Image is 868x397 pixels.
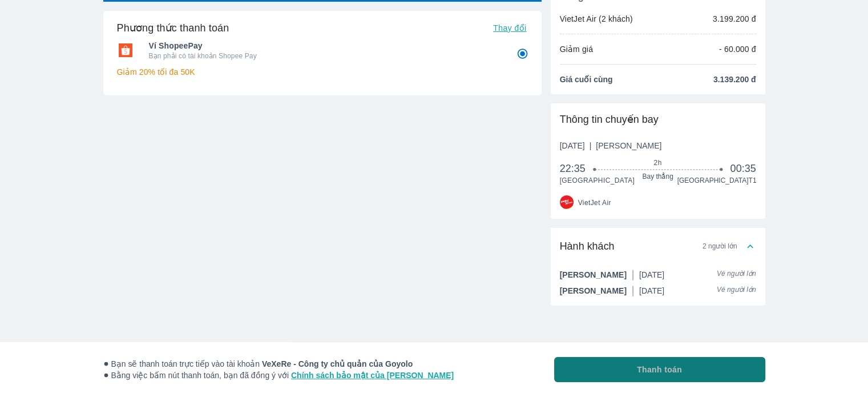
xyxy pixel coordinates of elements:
[639,270,664,279] span: [DATE]
[717,269,756,280] span: Vé người lớn
[719,43,756,55] p: - 60.000 đ
[703,242,737,251] span: 2 người lớn
[493,23,526,33] span: Thay đổi
[103,358,454,370] span: Bạn sẽ thanh toán trực tiếp vào tài khoản
[488,20,531,36] button: Thay đổi
[713,74,756,85] span: 3.139.200 đ
[149,40,500,51] span: Ví ShopeePay
[560,140,662,151] span: [DATE]
[596,141,661,150] span: [PERSON_NAME]
[677,176,756,185] span: [GEOGRAPHIC_DATA] T1
[560,113,756,126] div: Thông tin chuyến bay
[590,141,592,150] span: |
[713,13,756,25] p: 3.199.200 đ
[560,239,615,253] span: Hành khách
[554,357,765,382] button: Thanh toán
[117,43,134,57] img: Ví ShopeePay
[551,264,765,306] div: Hành khách2 người lớn
[117,21,229,35] h6: Phương thức thanh toán
[595,172,721,181] span: Bay thẳng
[560,269,627,280] span: [PERSON_NAME]
[560,43,593,55] p: Giảm giá
[291,371,454,380] a: Chính sách bảo mật của [PERSON_NAME]
[578,198,611,207] span: VietJet Air
[117,66,528,78] p: Giảm 20% tối đa 50K
[117,37,528,64] div: Ví ShopeePayVí ShopeePayBạn phải có tài khoản Shopee Pay
[560,13,633,25] p: VietJet Air (2 khách)
[717,285,756,296] span: Vé người lớn
[149,51,500,61] p: Bạn phải có tài khoản Shopee Pay
[560,162,595,175] span: 22:35
[560,74,613,85] span: Giá cuối cùng
[595,158,721,167] span: 2h
[103,370,454,381] span: Bằng việc bấm nút thanh toán, bạn đã đồng ý với
[639,286,664,295] span: [DATE]
[637,364,682,375] span: Thanh toán
[551,228,765,264] div: Hành khách2 người lớn
[262,359,413,368] strong: VeXeRe - Công ty chủ quản của Goyolo
[730,162,756,175] span: 00:35
[560,285,627,296] span: [PERSON_NAME]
